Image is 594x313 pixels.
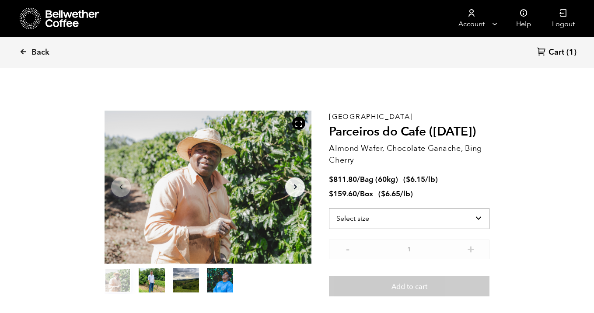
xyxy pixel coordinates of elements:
span: / [357,189,360,199]
h2: Parceiros do Cafe ([DATE]) [329,125,489,139]
bdi: 6.65 [381,189,400,199]
span: ( ) [378,189,413,199]
span: $ [329,189,333,199]
bdi: 159.60 [329,189,357,199]
button: + [465,244,476,253]
span: /lb [425,174,435,184]
button: Add to cart [329,276,489,296]
span: Back [31,47,49,58]
a: Cart (1) [537,47,577,59]
span: Box [360,189,373,199]
span: Bag (60kg) [360,174,398,184]
span: ( ) [403,174,438,184]
p: Almond Wafer, Chocolate Ganache, Bing Cherry [329,143,489,166]
span: /lb [400,189,410,199]
span: (1) [566,47,577,58]
span: $ [406,174,410,184]
span: Cart [549,47,564,58]
bdi: 811.80 [329,174,357,184]
bdi: 6.15 [406,174,425,184]
span: $ [329,174,333,184]
button: - [342,244,353,253]
span: / [357,174,360,184]
span: $ [381,189,385,199]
